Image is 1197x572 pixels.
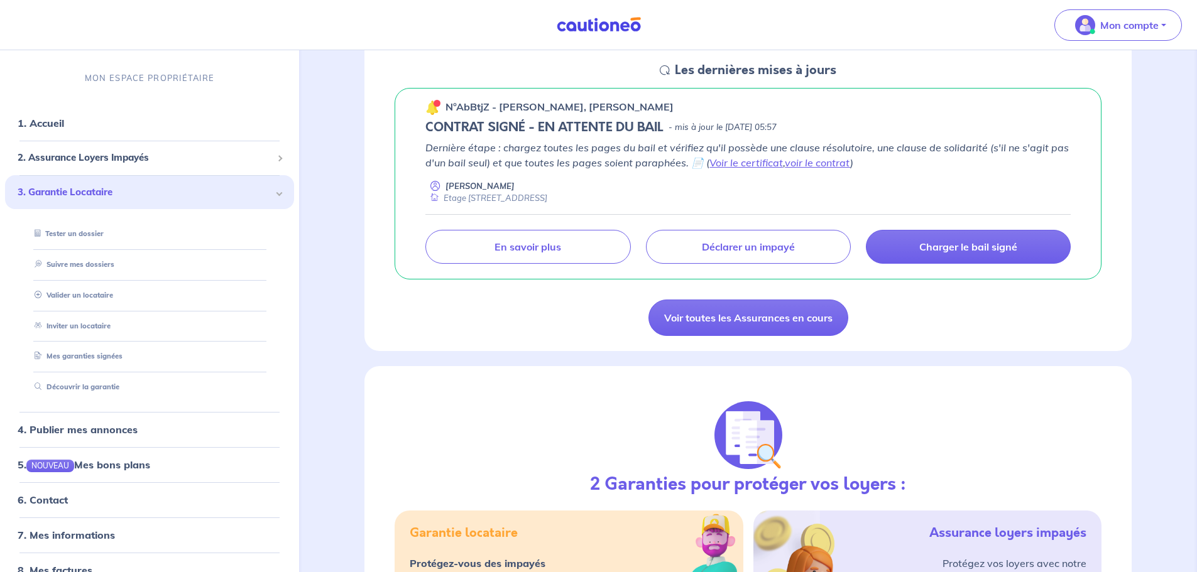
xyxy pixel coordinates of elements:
[18,494,68,506] a: 6. Contact
[18,151,272,165] span: 2. Assurance Loyers Impayés
[5,522,294,548] div: 7. Mes informations
[5,417,294,442] div: 4. Publier mes annonces
[18,458,150,471] a: 5.NOUVEAUMes bons plans
[18,423,138,436] a: 4. Publier mes annonces
[30,229,104,238] a: Tester un dossier
[20,377,279,397] div: Découvrir la garantie
[445,99,674,114] p: n°AbBtjZ - [PERSON_NAME], [PERSON_NAME]
[495,240,561,253] p: En savoir plus
[18,529,115,541] a: 7. Mes informations
[5,146,294,170] div: 2. Assurance Loyers Impayés
[410,526,518,541] h5: Garantie locataire
[20,346,279,367] div: Mes garanties signées
[648,299,848,336] a: Voir toutes les Assurances en cours
[785,156,850,169] a: voir le contrat
[20,254,279,275] div: Suivre mes dossiers
[1075,15,1095,35] img: illu_account_valid_menu.svg
[425,192,547,204] div: Etage [STREET_ADDRESS]
[445,180,515,192] p: [PERSON_NAME]
[20,285,279,306] div: Valider un locataire
[5,452,294,477] div: 5.NOUVEAUMes bons plans
[5,111,294,136] div: 1. Accueil
[18,185,272,200] span: 3. Garantie Locataire
[425,120,664,135] h5: CONTRAT SIGNÉ - EN ATTENTE DU BAIL
[20,316,279,337] div: Inviter un locataire
[590,474,906,495] h3: 2 Garanties pour protéger vos loyers :
[30,382,119,391] a: Découvrir la garantie
[30,352,123,360] a: Mes garanties signées
[425,230,630,264] a: En savoir plus
[30,321,111,330] a: Inviter un locataire
[1054,9,1182,41] button: illu_account_valid_menu.svgMon compte
[425,100,440,115] img: 🔔
[669,121,777,134] p: - mis à jour le [DATE] 05:57
[919,240,1017,253] p: Charger le bail signé
[30,291,113,299] a: Valider un locataire
[1100,18,1159,33] p: Mon compte
[929,526,1086,541] h5: Assurance loyers impayés
[5,175,294,210] div: 3. Garantie Locataire
[702,240,795,253] p: Déclarer un impayé
[425,120,1071,135] div: state: CONTRACT-SIGNED, Context: NEW,MAYBE-CERTIFICATE,RELATIONSHIP,LESSOR-DOCUMENTS
[5,487,294,512] div: 6. Contact
[18,117,64,129] a: 1. Accueil
[675,63,836,78] h5: Les dernières mises à jours
[709,156,783,169] a: Voir le certificat
[85,72,214,84] p: MON ESPACE PROPRIÉTAIRE
[30,260,114,269] a: Suivre mes dossiers
[866,230,1071,264] a: Charger le bail signé
[714,401,782,469] img: justif-loupe
[425,140,1071,170] p: Dernière étape : chargez toutes les pages du bail et vérifiez qu'il possède une clause résolutoir...
[20,224,279,244] div: Tester un dossier
[552,17,646,33] img: Cautioneo
[646,230,851,264] a: Déclarer un impayé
